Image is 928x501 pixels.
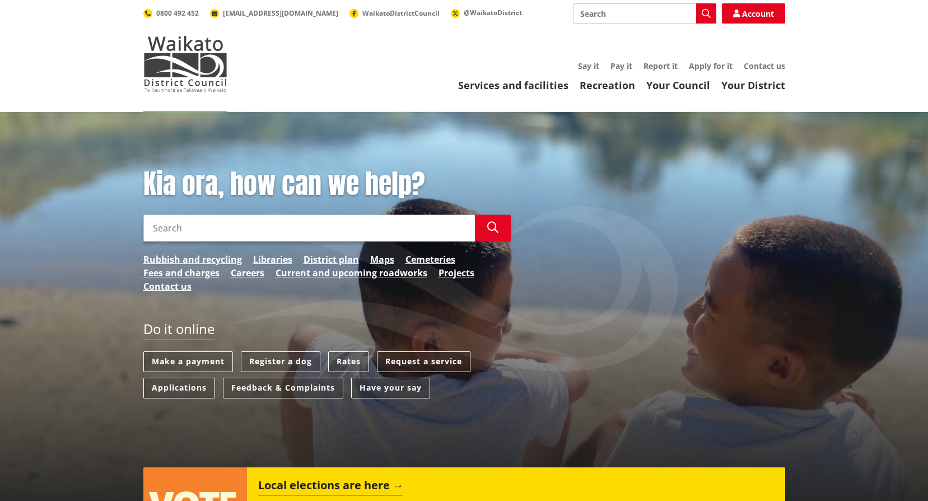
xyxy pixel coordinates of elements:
a: District plan [304,253,359,266]
a: Your District [721,78,785,92]
a: Register a dog [241,351,320,372]
a: Libraries [253,253,292,266]
a: Current and upcoming roadworks [276,266,427,280]
a: Say it [578,61,599,71]
a: Cemeteries [405,253,455,266]
a: 0800 492 452 [143,8,199,18]
h2: Do it online [143,321,214,341]
a: Projects [439,266,474,280]
h1: Kia ora, how can we help? [143,168,511,201]
a: Services and facilities [458,78,568,92]
a: Fees and charges [143,266,220,280]
a: @WaikatoDistrict [451,8,522,17]
input: Search input [573,3,716,24]
a: Maps [370,253,394,266]
a: Recreation [580,78,635,92]
a: Contact us [143,280,192,293]
a: Contact us [744,61,785,71]
a: Apply for it [689,61,733,71]
h2: Local elections are here [258,479,403,495]
a: Request a service [377,351,470,372]
a: Applications [143,378,215,398]
a: Have your say [351,378,430,398]
a: Report it [643,61,678,71]
a: Rubbish and recycling [143,253,242,266]
a: Feedback & Complaints [223,378,343,398]
a: Pay it [610,61,632,71]
a: Your Council [646,78,710,92]
a: [EMAIL_ADDRESS][DOMAIN_NAME] [210,8,338,18]
span: 0800 492 452 [156,8,199,18]
a: Account [722,3,785,24]
a: Rates [328,351,369,372]
a: Make a payment [143,351,233,372]
input: Search input [143,215,475,242]
span: WaikatoDistrictCouncil [362,8,440,18]
span: @WaikatoDistrict [464,8,522,17]
a: Careers [231,266,264,280]
a: WaikatoDistrictCouncil [349,8,440,18]
span: [EMAIL_ADDRESS][DOMAIN_NAME] [223,8,338,18]
img: Waikato District Council - Te Kaunihera aa Takiwaa o Waikato [143,36,227,92]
